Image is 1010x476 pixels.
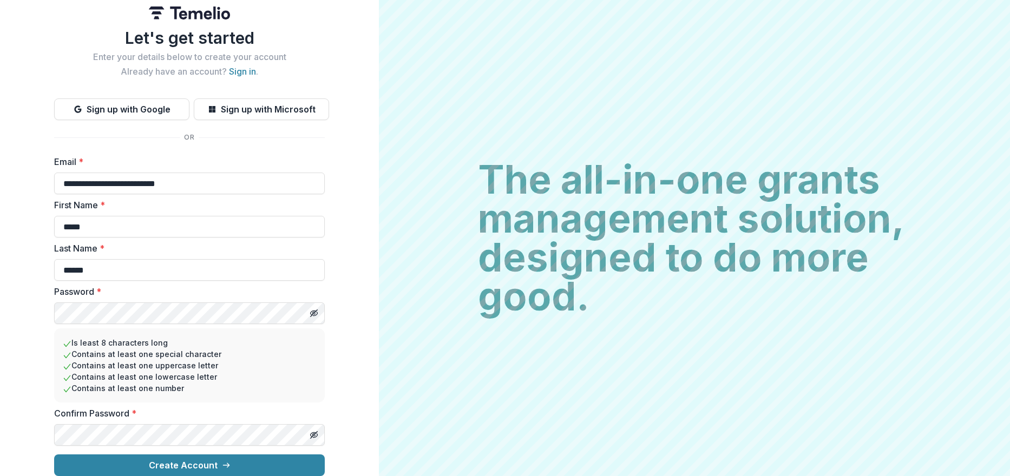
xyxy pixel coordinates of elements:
[63,382,316,394] li: Contains at least one number
[54,28,325,48] h1: Let's get started
[54,199,318,211] label: First Name
[305,305,323,322] button: Toggle password visibility
[54,155,318,168] label: Email
[63,348,316,360] li: Contains at least one special character
[54,67,325,77] h2: Already have an account? .
[54,285,318,298] label: Password
[54,98,189,120] button: Sign up with Google
[63,337,316,348] li: Is least 8 characters long
[54,52,325,62] h2: Enter your details below to create your account
[229,66,256,77] a: Sign in
[63,360,316,371] li: Contains at least one uppercase letter
[63,371,316,382] li: Contains at least one lowercase letter
[54,407,318,420] label: Confirm Password
[54,242,318,255] label: Last Name
[305,426,323,444] button: Toggle password visibility
[54,454,325,476] button: Create Account
[149,6,230,19] img: Temelio
[194,98,329,120] button: Sign up with Microsoft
